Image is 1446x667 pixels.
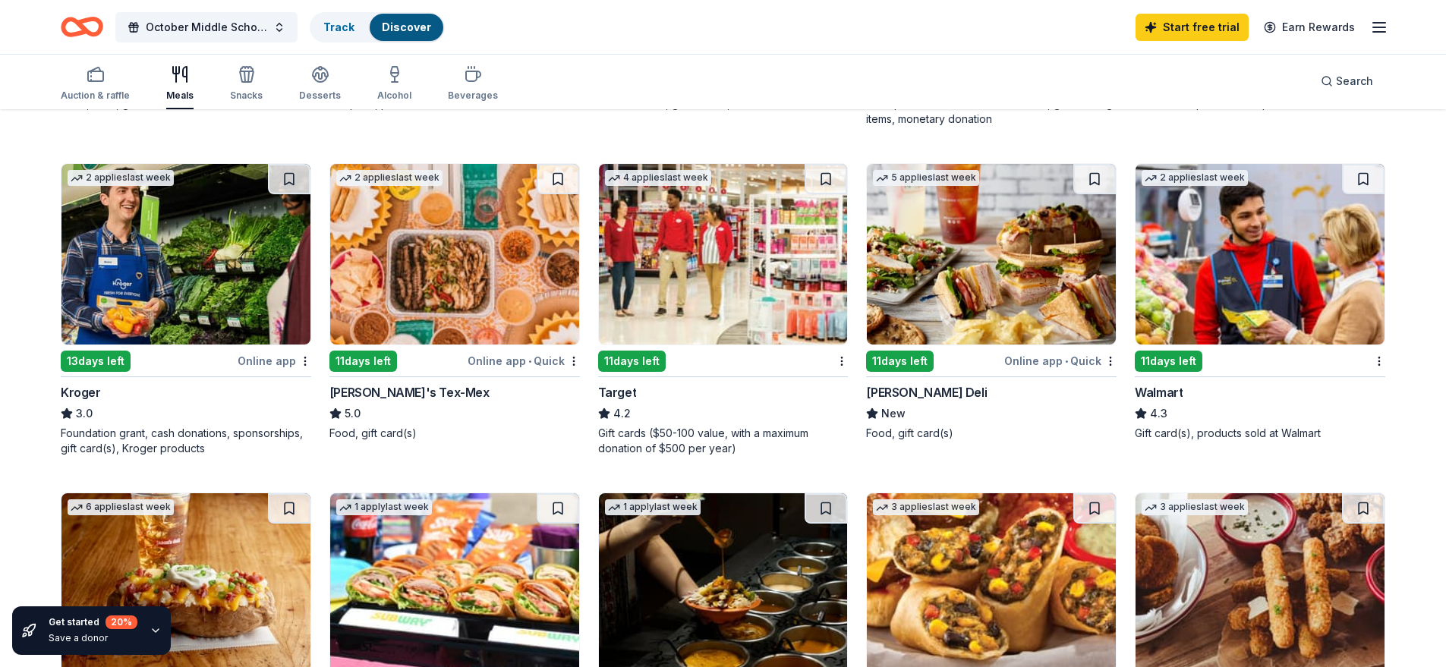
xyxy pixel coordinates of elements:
button: Meals [166,59,194,109]
button: October Middle School Experience [115,12,298,42]
button: Snacks [230,59,263,109]
span: 4.2 [613,404,631,423]
img: Image for Target [599,164,848,345]
button: Beverages [448,59,498,109]
span: October Middle School Experience [146,18,267,36]
a: Earn Rewards [1255,14,1364,41]
a: Image for Chuy's Tex-Mex2 applieslast week11days leftOnline app•Quick[PERSON_NAME]'s Tex-Mex5.0Fo... [329,163,580,441]
span: New [881,404,906,423]
div: Beverages [448,90,498,102]
div: Food, gift card(s) [866,426,1117,441]
a: Start free trial [1136,14,1249,41]
div: 2 applies last week [1142,170,1248,186]
div: 11 days left [866,351,934,372]
div: 11 days left [1135,351,1202,372]
div: 2 applies last week [68,170,174,186]
div: 20 % [106,615,137,629]
div: Desserts [299,90,341,102]
div: Kroger [61,383,101,401]
button: TrackDiscover [310,12,445,42]
div: Online app Quick [468,351,580,370]
a: Discover [382,20,431,33]
div: 13 days left [61,351,131,372]
div: 4 applies last week [605,170,711,186]
span: 3.0 [76,404,93,423]
div: Save a donor [49,632,137,644]
button: Search [1309,66,1385,96]
div: Snacks [230,90,263,102]
span: Search [1336,72,1373,90]
a: Track [323,20,354,33]
div: 3 applies last week [873,499,979,515]
div: Walmart [1135,383,1183,401]
span: 4.3 [1150,404,1167,423]
div: Foundation grant, cash donations, sponsorships, gift card(s), Kroger products [61,426,311,456]
a: Image for Target4 applieslast week11days leftTarget4.2Gift cards ($50-100 value, with a maximum d... [598,163,849,456]
div: Gift card(s), products sold at Walmart [1135,426,1385,441]
a: Home [61,9,103,45]
div: Auction & raffle [61,90,130,102]
div: Meals [166,90,194,102]
img: Image for Kroger [61,164,310,345]
img: Image for Walmart [1136,164,1385,345]
div: Alcohol [377,90,411,102]
span: 5.0 [345,404,361,423]
div: Online app Quick [1004,351,1117,370]
div: 11 days left [329,351,397,372]
div: Target [598,383,637,401]
button: Auction & raffle [61,59,130,109]
div: 5 applies last week [873,170,979,186]
a: Image for Kroger2 applieslast week13days leftOnline appKroger3.0Foundation grant, cash donations,... [61,163,311,456]
button: Alcohol [377,59,411,109]
div: Food, gift card(s) [329,426,580,441]
div: [PERSON_NAME]'s Tex-Mex [329,383,490,401]
div: 1 apply last week [605,499,701,515]
span: • [528,355,531,367]
div: 3 applies last week [1142,499,1248,515]
a: Image for Walmart2 applieslast week11days leftWalmart4.3Gift card(s), products sold at Walmart [1135,163,1385,441]
div: 6 applies last week [68,499,174,515]
div: Gift cards ($50-100 value, with a maximum donation of $500 per year) [598,426,849,456]
button: Desserts [299,59,341,109]
div: 1 apply last week [336,499,432,515]
a: Image for McAlister's Deli5 applieslast week11days leftOnline app•Quick[PERSON_NAME] DeliNewFood,... [866,163,1117,441]
div: Get started [49,615,137,629]
img: Image for McAlister's Deli [867,164,1116,345]
img: Image for Chuy's Tex-Mex [330,164,579,345]
div: [PERSON_NAME] Deli [866,383,987,401]
div: Online app [238,351,311,370]
div: 2 applies last week [336,170,443,186]
div: Door prize/raffle/silent auction items, goodie bag items, monetary donation [866,96,1117,127]
div: 11 days left [598,351,666,372]
span: • [1065,355,1068,367]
